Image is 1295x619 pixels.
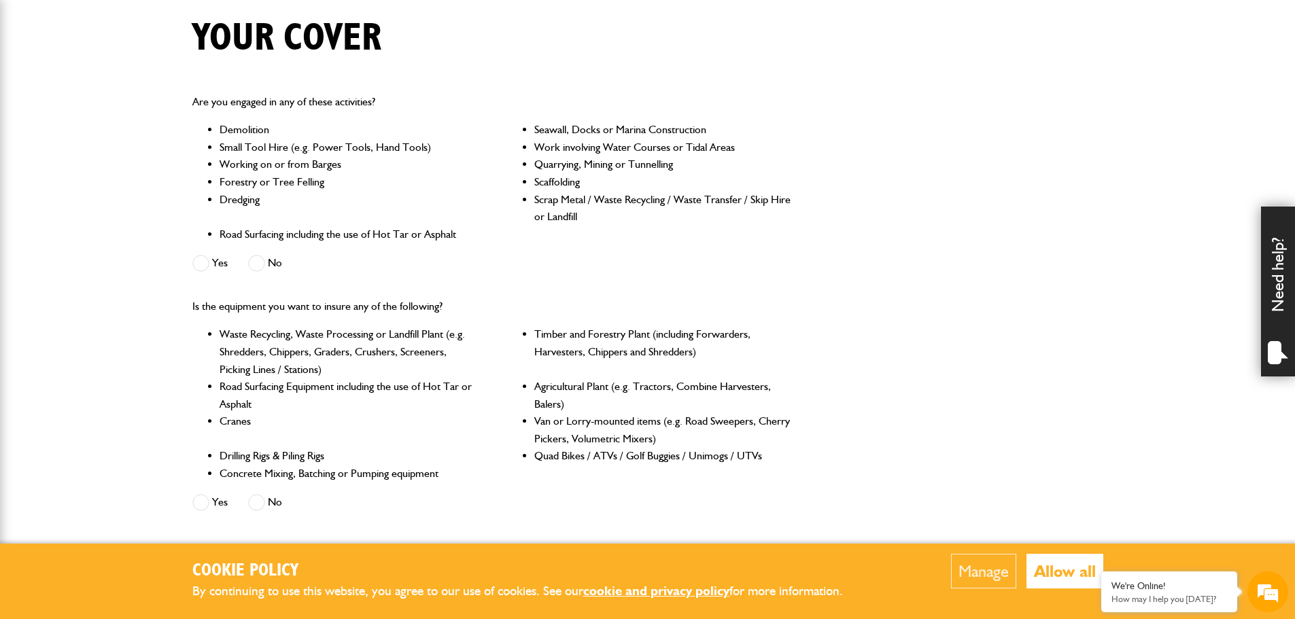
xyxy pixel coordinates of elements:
[192,494,228,511] label: Yes
[534,156,792,173] li: Quarrying, Mining or Tunnelling
[534,173,792,191] li: Scaffolding
[192,16,381,61] h1: Your cover
[192,93,793,111] p: Are you engaged in any of these activities?
[220,191,477,226] li: Dredging
[534,412,792,447] li: Van or Lorry-mounted items (e.g. Road Sweepers, Cherry Pickers, Volumetric Mixers)
[18,206,248,236] input: Enter your phone number
[1111,580,1227,592] div: We're Online!
[534,121,792,139] li: Seawall, Docks or Marina Construction
[534,447,792,465] li: Quad Bikes / ATVs / Golf Buggies / Unimogs / UTVs
[192,298,793,315] p: Is the equipment you want to insure any of the following?
[1261,207,1295,376] div: Need help?
[1026,554,1103,588] button: Allow all
[220,173,477,191] li: Forestry or Tree Felling
[951,554,1016,588] button: Manage
[220,139,477,156] li: Small Tool Hire (e.g. Power Tools, Hand Tools)
[248,255,282,272] label: No
[220,378,477,412] li: Road Surfacing Equipment including the use of Hot Tar or Asphalt
[534,191,792,226] li: Scrap Metal / Waste Recycling / Waste Transfer / Skip Hire or Landfill
[192,561,865,582] h2: Cookie Policy
[534,139,792,156] li: Work involving Water Courses or Tidal Areas
[71,76,228,94] div: Chat with us now
[23,75,57,94] img: d_20077148190_company_1631870298795_20077148190
[220,412,477,447] li: Cranes
[18,126,248,156] input: Enter your last name
[534,325,792,378] li: Timber and Forestry Plant (including Forwarders, Harvesters, Chippers and Shredders)
[534,378,792,412] li: Agricultural Plant (e.g. Tractors, Combine Harvesters, Balers)
[220,156,477,173] li: Working on or from Barges
[1111,594,1227,604] p: How may I help you today?
[18,166,248,196] input: Enter your email address
[220,325,477,378] li: Waste Recycling, Waste Processing or Landfill Plant (e.g. Shredders, Chippers, Graders, Crushers,...
[220,121,477,139] li: Demolition
[223,7,256,39] div: Minimize live chat window
[192,255,228,272] label: Yes
[192,581,865,602] p: By continuing to use this website, you agree to our use of cookies. See our for more information.
[220,447,477,465] li: Drilling Rigs & Piling Rigs
[185,419,247,437] em: Start Chat
[220,226,477,243] li: Road Surfacing including the use of Hot Tar or Asphalt
[583,583,729,599] a: cookie and privacy policy
[18,246,248,407] textarea: Type your message and hit 'Enter'
[220,465,477,482] li: Concrete Mixing, Batching or Pumping equipment
[248,494,282,511] label: No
